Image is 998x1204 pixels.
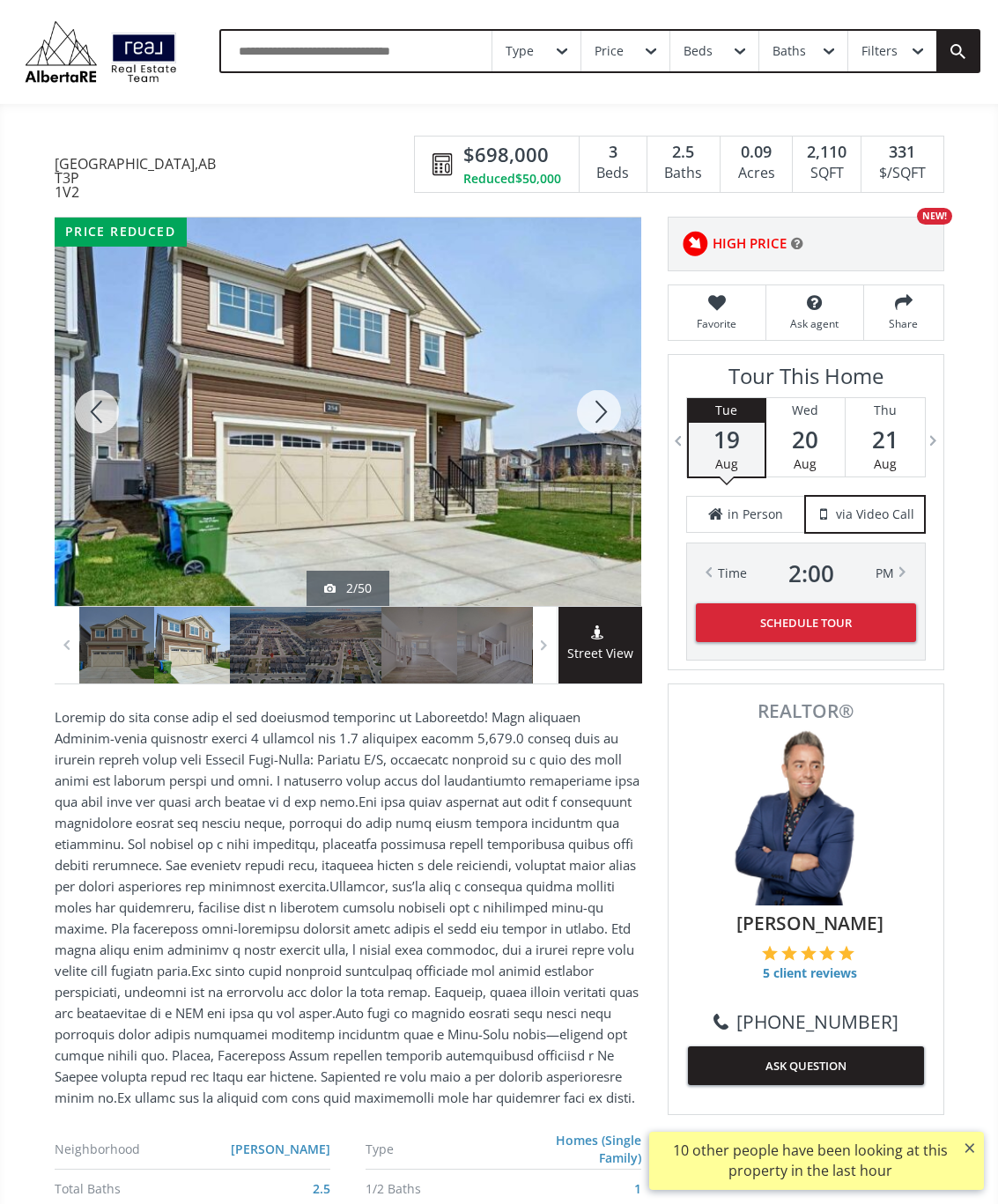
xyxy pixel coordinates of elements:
[658,1141,962,1181] div: 10 other people have been looking at this property in the last hour
[558,644,642,664] span: Street View
[715,455,738,472] span: Aug
[773,45,806,57] div: Baths
[775,316,854,331] span: Ask agent
[677,316,757,331] span: Favorite
[656,141,711,164] div: 2.5
[231,1141,330,1157] a: [PERSON_NAME]
[55,706,641,1108] p: Loremip do sita conse adip el sed doeiusmod temporinc ut Laboreetdo! Magn aliquaen Adminim-venia ...
[762,964,858,982] span: 5 client reviews
[55,1183,201,1195] div: Total Baths
[324,580,372,597] div: 2/50
[870,160,934,187] div: $/SQFT
[18,17,184,86] img: Logo
[463,141,549,168] span: $698,000
[794,455,817,472] span: Aug
[313,1180,330,1197] a: 2.5
[366,1143,511,1156] div: Type
[588,160,638,187] div: Beds
[595,45,624,57] div: Price
[684,45,713,57] div: Beds
[846,427,925,452] span: 21
[762,945,778,961] img: 1 of 5 stars
[839,945,854,961] img: 5 of 5 stars
[689,427,765,452] span: 19
[766,398,845,423] div: Wed
[55,218,641,606] div: 254 Carringham Road NW Calgary, AB T3P 1V2 - Photo 2 of 50
[713,234,787,253] span: HIGH PRICE
[807,141,846,164] span: 2,110
[802,160,852,187] div: SQFT
[917,208,952,225] div: NEW!
[729,160,783,187] div: Acres
[781,945,797,961] img: 2 of 5 stars
[677,226,713,262] img: rating icon
[729,141,783,164] div: 0.09
[55,218,187,247] div: price reduced
[788,561,834,586] span: 2 : 00
[55,1143,201,1156] div: Neighborhood
[870,141,934,164] div: 331
[686,364,926,397] h3: Tour This Home
[697,910,924,936] span: [PERSON_NAME]
[801,945,817,961] img: 3 of 5 stars
[713,1008,898,1035] a: [PHONE_NUMBER]
[506,45,534,57] div: Type
[634,1180,641,1197] a: 1
[515,170,561,188] span: $50,000
[696,603,916,642] button: Schedule Tour
[366,1183,512,1195] div: 1/2 Baths
[588,141,638,164] div: 3
[861,45,898,57] div: Filters
[766,427,845,452] span: 20
[956,1132,984,1163] button: ×
[874,455,897,472] span: Aug
[688,702,924,720] span: REALTOR®
[688,1046,924,1085] button: ASK QUESTION
[836,506,914,523] span: via Video Call
[846,398,925,423] div: Thu
[819,945,835,961] img: 4 of 5 stars
[656,160,711,187] div: Baths
[718,561,894,586] div: Time PM
[728,506,783,523] span: in Person
[718,729,894,905] img: Photo of Keiran Hughes
[556,1132,641,1166] a: Homes (Single Family)
[463,170,561,188] div: Reduced
[689,398,765,423] div: Tue
[873,316,935,331] span: Share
